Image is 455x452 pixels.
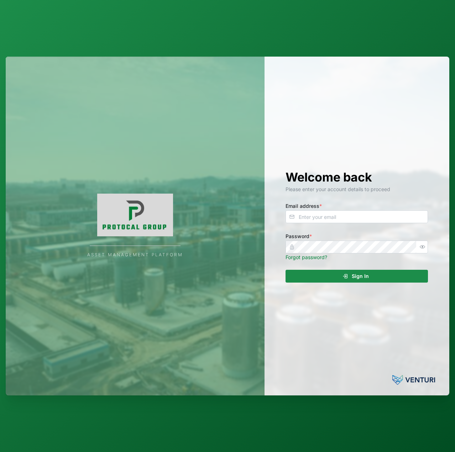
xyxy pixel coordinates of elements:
[64,194,206,236] img: Company Logo
[392,373,435,387] img: Powered by: Venturi
[286,202,322,210] label: Email address
[286,169,428,185] h1: Welcome back
[87,252,183,258] div: Asset Management Platform
[286,185,428,193] div: Please enter your account details to proceed
[286,210,428,223] input: Enter your email
[286,270,428,283] button: Sign In
[286,254,327,260] a: Forgot password?
[286,232,312,240] label: Password
[352,270,369,282] span: Sign In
